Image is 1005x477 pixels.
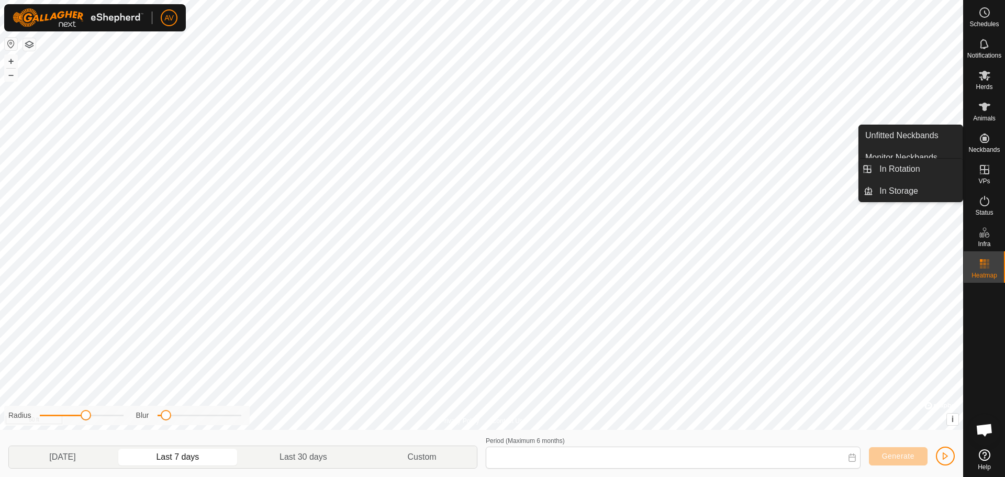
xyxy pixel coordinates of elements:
[947,414,958,425] button: i
[968,147,1000,153] span: Neckbands
[49,451,75,463] span: [DATE]
[859,181,963,202] li: In Storage
[136,410,149,421] label: Blur
[23,38,36,51] button: Map Layers
[859,159,963,180] li: In Rotation
[869,447,928,465] button: Generate
[859,147,963,168] a: Monitor Neckbands
[978,241,990,247] span: Infra
[408,451,437,463] span: Custom
[8,410,31,421] label: Radius
[964,445,1005,474] a: Help
[952,415,954,424] span: i
[164,13,174,24] span: AV
[440,416,479,426] a: Privacy Policy
[969,414,1000,446] div: Open chat
[156,451,199,463] span: Last 7 days
[969,21,999,27] span: Schedules
[976,84,992,90] span: Herds
[978,178,990,184] span: VPs
[879,163,920,175] span: In Rotation
[859,125,963,146] a: Unfitted Neckbands
[873,159,963,180] a: In Rotation
[975,209,993,216] span: Status
[882,452,914,460] span: Generate
[5,38,17,50] button: Reset Map
[978,464,991,470] span: Help
[971,272,997,279] span: Heatmap
[5,69,17,81] button: –
[5,55,17,68] button: +
[865,151,937,164] span: Monitor Neckbands
[486,437,565,445] label: Period (Maximum 6 months)
[973,115,996,121] span: Animals
[492,416,523,426] a: Contact Us
[873,181,963,202] a: In Storage
[879,185,918,197] span: In Storage
[13,8,143,27] img: Gallagher Logo
[280,451,327,463] span: Last 30 days
[967,52,1001,59] span: Notifications
[865,129,939,142] span: Unfitted Neckbands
